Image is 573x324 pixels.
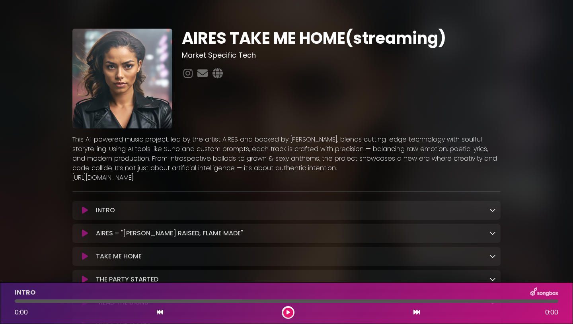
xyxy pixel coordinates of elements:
[530,287,558,298] img: songbox-logo-white.png
[545,308,558,317] span: 0:00
[182,51,501,60] h3: Market Specific Tech
[15,288,35,297] p: INTRO
[72,173,501,182] p: [URL][DOMAIN_NAME]
[96,206,115,215] p: INTRO
[72,135,501,173] p: This AI-powered music project, led by the artist AIRES and backed by [PERSON_NAME], blends cuttin...
[182,29,501,48] h1: AIRES TAKE ME HOME(streaming)
[15,308,28,317] span: 0:00
[96,229,243,238] p: AIRES – "[PERSON_NAME] RAISED, FLAME MADE"
[96,252,142,261] p: TAKE ME HOME
[96,275,158,284] p: THE PARTY STARTED
[72,29,172,128] img: nY8tuuUUROaZ0ycu6YtA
